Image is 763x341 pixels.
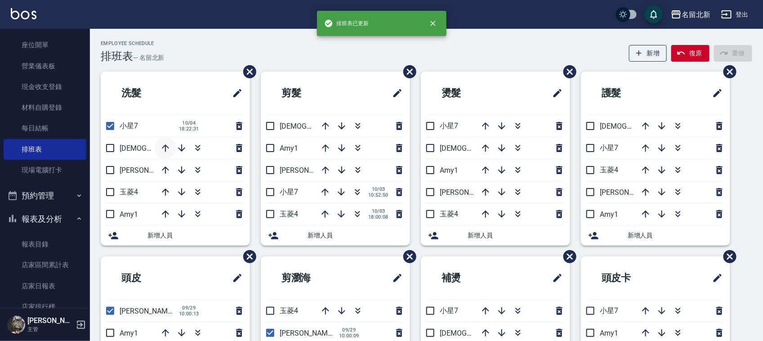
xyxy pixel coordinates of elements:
span: 小星7 [600,306,618,315]
h2: 護髮 [588,77,671,109]
span: 小星7 [600,144,618,152]
span: 刪除班表 [717,243,738,270]
span: 09/29 [339,327,359,333]
span: 新增人員 [468,231,563,240]
span: Amy1 [280,144,298,153]
h2: 剪髮 [268,77,351,109]
button: 登出 [718,6,752,23]
span: 小星7 [440,121,458,130]
h2: 燙髮 [428,77,511,109]
a: 店家區間累計表 [4,255,86,275]
span: 刪除班表 [236,58,258,85]
span: 玉菱4 [120,188,138,196]
span: Amy1 [440,166,458,175]
h2: 洗髮 [108,77,191,109]
span: 玉菱4 [600,166,618,174]
span: [DEMOGRAPHIC_DATA]9 [120,144,198,153]
a: 現金收支登錄 [4,76,86,97]
span: 18:00:08 [368,214,388,220]
span: 新增人員 [147,231,243,240]
span: 修改班表的標題 [227,82,243,104]
a: 座位開單 [4,35,86,55]
span: [DEMOGRAPHIC_DATA]9 [600,122,678,130]
span: 新增人員 [308,231,403,240]
img: Logo [11,8,36,19]
span: 刪除班表 [717,58,738,85]
h2: 頭皮 [108,262,191,294]
span: [PERSON_NAME]2 [440,188,498,197]
h2: 剪瀏海 [268,262,356,294]
span: [PERSON_NAME]2 [280,166,338,175]
a: 店家日報表 [4,276,86,296]
span: 09/29 [179,305,199,311]
span: 10:00:09 [339,333,359,339]
div: 名留北新 [682,9,710,20]
h2: 補燙 [428,262,511,294]
button: 預約管理 [4,184,86,207]
button: 名留北新 [667,5,714,24]
span: Amy1 [600,210,618,219]
span: 玉菱4 [440,210,458,218]
span: 小星7 [440,306,458,315]
span: [DEMOGRAPHIC_DATA]9 [440,144,518,153]
button: close [423,13,443,33]
span: 修改班表的標題 [547,267,563,289]
span: 修改班表的標題 [227,267,243,289]
span: 修改班表的標題 [707,82,723,104]
a: 報表目錄 [4,234,86,255]
span: 修改班表的標題 [387,267,403,289]
div: 新增人員 [421,225,570,246]
button: 復原 [671,45,709,62]
span: 小星7 [120,121,138,130]
span: 刪除班表 [397,243,418,270]
button: 報表及分析 [4,207,86,231]
span: [DEMOGRAPHIC_DATA]9 [280,122,358,130]
span: 排班表已更新 [324,19,369,28]
span: 10:00:13 [179,311,199,317]
p: 主管 [27,325,73,333]
span: 玉菱4 [280,210,298,218]
span: 修改班表的標題 [707,267,723,289]
a: 營業儀表板 [4,56,86,76]
span: 10/03 [368,186,388,192]
a: 店家排行榜 [4,296,86,317]
button: 新增 [629,45,667,62]
a: 材料自購登錄 [4,97,86,118]
div: 新增人員 [101,225,250,246]
span: 新增人員 [628,231,723,240]
span: Amy1 [120,210,138,219]
h3: 排班表 [101,50,133,63]
a: 現場電腦打卡 [4,160,86,180]
h2: Employee Schedule [101,40,165,46]
span: [PERSON_NAME]2 [280,329,338,337]
button: save [645,5,663,23]
a: 排班表 [4,139,86,160]
span: 10:52:50 [368,192,388,198]
a: 每日結帳 [4,118,86,139]
h5: [PERSON_NAME] [27,316,73,325]
span: [PERSON_NAME]2 [600,188,658,197]
img: Person [7,316,25,334]
span: 修改班表的標題 [547,82,563,104]
span: 刪除班表 [557,243,578,270]
span: Amy1 [120,329,138,337]
span: 玉菱4 [280,306,298,315]
span: 小星7 [280,188,298,196]
span: 刪除班表 [557,58,578,85]
span: 刪除班表 [397,58,418,85]
h2: 頭皮卡 [588,262,676,294]
span: 10/03 [368,208,388,214]
span: 修改班表的標題 [387,82,403,104]
span: 18:22:31 [179,126,199,132]
div: 新增人員 [581,225,730,246]
span: [DEMOGRAPHIC_DATA]9 [440,329,518,337]
span: [PERSON_NAME]2 [120,166,178,175]
span: 刪除班表 [236,243,258,270]
span: 10/04 [179,120,199,126]
div: 新增人員 [261,225,410,246]
h6: — 名留北新 [133,53,165,63]
span: [PERSON_NAME]2 [120,307,178,315]
span: Amy1 [600,329,618,337]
